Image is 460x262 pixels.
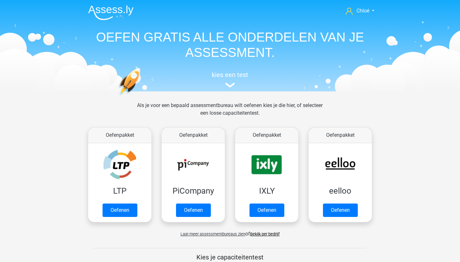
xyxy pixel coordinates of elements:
img: Assessly [88,5,134,20]
a: Oefenen [323,204,358,217]
a: Bekijk per bedrijf [250,232,280,236]
h5: Kies je capaciteitentest [94,253,366,261]
img: oefenen [118,68,165,126]
div: Als je voor een bepaald assessmentbureau wilt oefenen kies je die hier, of selecteer een losse ca... [132,102,328,125]
h5: kies een test [83,71,377,79]
a: Oefenen [176,204,211,217]
a: Oefenen [103,204,137,217]
a: kies een test [83,71,377,88]
div: of [83,225,377,238]
a: Chloé [343,7,377,15]
span: Laat meer assessmentbureaus zien [180,232,245,236]
h1: OEFEN GRATIS ALLE ONDERDELEN VAN JE ASSESSMENT. [83,29,377,60]
a: Oefenen [249,204,284,217]
span: Chloé [356,8,369,14]
img: assessment [225,83,235,88]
